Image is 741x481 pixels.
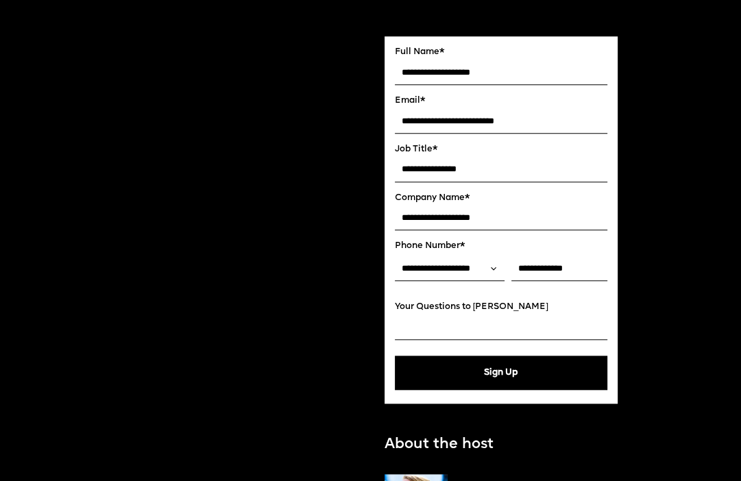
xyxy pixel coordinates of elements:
button: Sign Up [395,356,608,390]
label: Job Title [395,144,608,155]
label: Email [395,95,608,106]
label: Your Questions to [PERSON_NAME] [395,301,608,312]
p: About the host [385,434,494,455]
label: Company Name [395,193,608,203]
label: Phone Number [395,241,608,251]
label: Full Name [395,47,608,58]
